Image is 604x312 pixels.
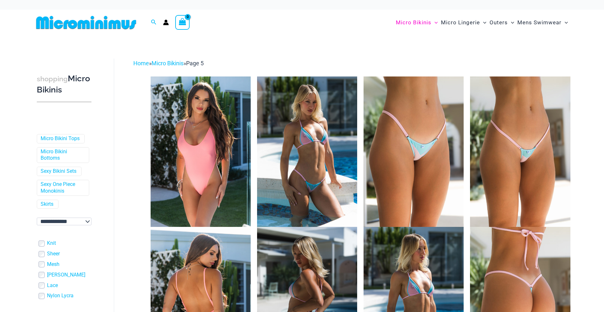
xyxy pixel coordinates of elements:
[47,251,60,257] a: Sheer
[470,76,570,227] img: That Summer Dawn 4309 Micro 02
[439,13,488,32] a: Micro LingerieMenu ToggleMenu Toggle
[517,14,561,31] span: Mens Swimwear
[393,12,571,33] nav: Site Navigation
[47,240,56,247] a: Knit
[490,14,508,31] span: Outers
[257,76,357,227] img: That Summer Dawn 3063 Tri Top 4303 Micro 06
[47,282,58,289] a: Lace
[133,60,149,67] a: Home
[34,15,139,30] img: MM SHOP LOGO FLAT
[47,261,59,268] a: Mesh
[152,60,184,67] a: Micro Bikinis
[41,135,80,142] a: Micro Bikini Tops
[175,15,190,30] a: View Shopping Cart, empty
[163,20,169,25] a: Account icon link
[151,76,251,227] img: Thunder Neon Peach 8931 One Piece 01
[394,13,439,32] a: Micro BikinisMenu ToggleMenu Toggle
[37,218,91,225] select: wpc-taxonomy-pa_color-745982
[41,201,53,208] a: Skirts
[441,14,480,31] span: Micro Lingerie
[133,60,204,67] span: » »
[47,272,85,278] a: [PERSON_NAME]
[561,14,568,31] span: Menu Toggle
[47,292,74,299] a: Nylon Lycra
[37,75,68,83] span: shopping
[364,76,464,227] img: That Summer Dawn 4303 Micro 01
[37,73,91,95] h3: Micro Bikinis
[41,168,76,175] a: Sexy Bikini Sets
[41,148,84,162] a: Micro Bikini Bottoms
[41,181,84,195] a: Sexy One Piece Monokinis
[480,14,486,31] span: Menu Toggle
[508,14,514,31] span: Menu Toggle
[186,60,204,67] span: Page 5
[396,14,431,31] span: Micro Bikinis
[516,13,569,32] a: Mens SwimwearMenu ToggleMenu Toggle
[431,14,438,31] span: Menu Toggle
[488,13,516,32] a: OutersMenu ToggleMenu Toggle
[151,19,157,27] a: Search icon link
